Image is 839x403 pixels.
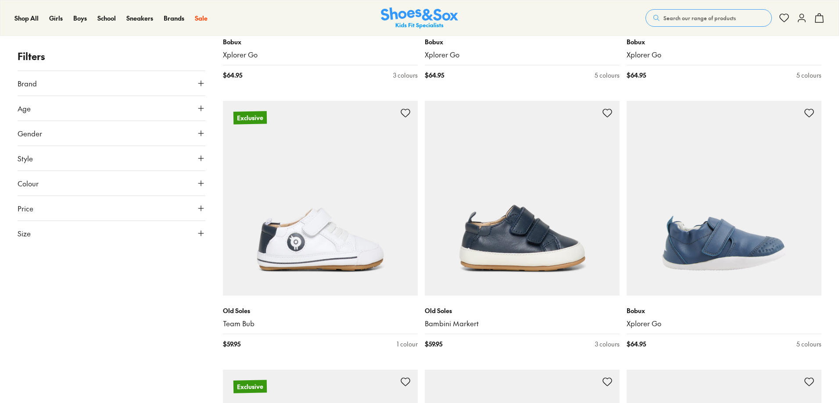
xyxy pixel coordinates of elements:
button: Gender [18,121,205,146]
span: Colour [18,178,39,189]
img: SNS_Logo_Responsive.svg [381,7,458,29]
span: School [97,14,116,22]
span: Sneakers [126,14,153,22]
a: Bambini Markert [425,319,620,328]
p: Exclusive [233,380,267,393]
div: 5 colours [796,71,821,80]
a: Boys [73,14,87,23]
p: Bobux [425,37,620,46]
p: Bobux [627,37,821,46]
a: Girls [49,14,63,23]
a: Shoes & Sox [381,7,458,29]
span: $ 64.95 [627,339,646,349]
button: Price [18,196,205,221]
button: Age [18,96,205,121]
span: $ 64.95 [223,71,242,80]
span: Search our range of products [663,14,736,22]
p: Old Soles [425,306,620,315]
p: Filters [18,49,205,64]
div: 1 colour [397,339,418,349]
button: Colour [18,171,205,196]
p: Bobux [223,37,418,46]
a: Xplorer Go [223,50,418,60]
span: $ 64.95 [627,71,646,80]
span: Price [18,203,33,214]
a: School [97,14,116,23]
span: $ 59.95 [223,339,240,349]
div: 5 colours [595,71,620,80]
span: Brand [18,78,37,89]
div: 5 colours [796,339,821,349]
span: $ 64.95 [425,71,444,80]
p: Bobux [627,306,821,315]
span: Age [18,103,31,114]
a: Sneakers [126,14,153,23]
span: Brands [164,14,184,22]
span: Gender [18,128,42,139]
button: Search our range of products [645,9,772,27]
a: Sale [195,14,208,23]
a: Shop All [14,14,39,23]
button: Size [18,221,205,246]
a: Team Bub [223,319,418,328]
a: Xplorer Go [627,319,821,328]
a: Brands [164,14,184,23]
a: Xplorer Go [627,50,821,60]
span: Style [18,153,33,164]
span: $ 59.95 [425,339,442,349]
span: Girls [49,14,63,22]
span: Boys [73,14,87,22]
a: Exclusive [223,101,418,296]
p: Exclusive [233,111,267,124]
span: Size [18,228,31,239]
div: 3 colours [393,71,418,80]
span: Sale [195,14,208,22]
a: Xplorer Go [425,50,620,60]
button: Style [18,146,205,171]
div: 3 colours [595,339,620,349]
p: Old Soles [223,306,418,315]
button: Brand [18,71,205,96]
span: Shop All [14,14,39,22]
